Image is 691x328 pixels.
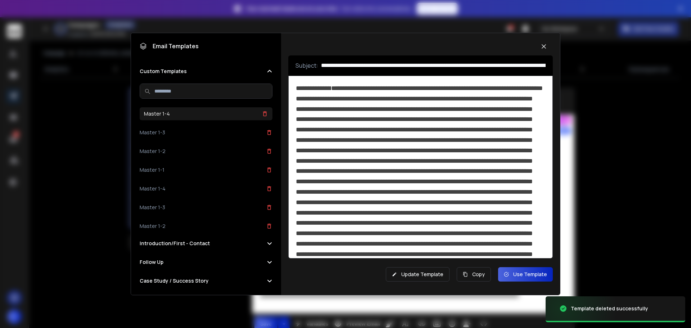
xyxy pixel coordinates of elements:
button: Update Template [386,267,450,282]
p: Subject: [295,61,318,70]
button: Introduction/First - Contact [140,240,272,247]
button: Use Template [498,267,553,282]
h3: Master 1-2 [140,148,166,155]
h3: Master 1-1 [140,166,164,174]
h2: Custom Templates [140,68,187,75]
h3: Master 1-4 [144,110,170,117]
h3: Master 1-4 [140,185,166,192]
h1: Email Templates [140,42,199,50]
button: Copy [457,267,491,282]
button: Case Study / Success Story [140,277,272,284]
div: Template deleted successfully [571,305,648,312]
h3: Master 1-3 [140,129,165,136]
button: Follow Up [140,259,272,266]
h3: Master 1-2 [140,223,166,230]
button: Custom Templates [140,68,272,75]
h3: Master 1-3 [140,204,165,211]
